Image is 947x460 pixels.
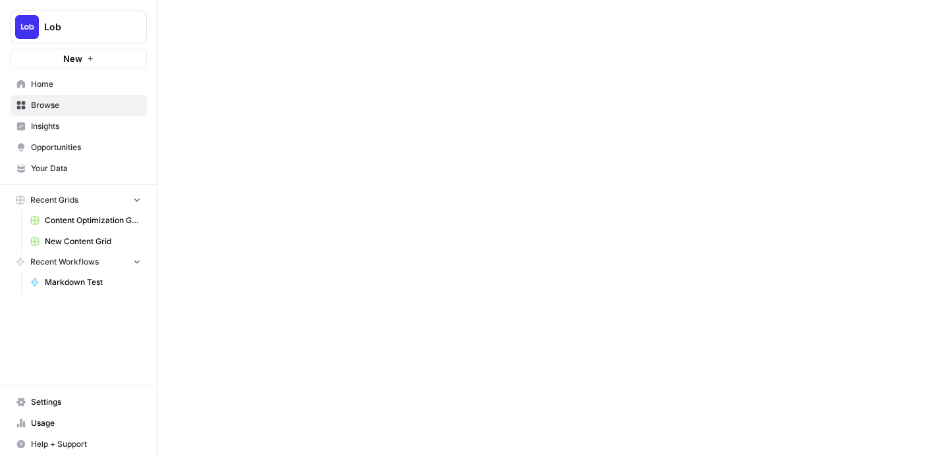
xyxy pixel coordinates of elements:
a: Insights [11,116,147,137]
a: Markdown Test [24,272,147,293]
span: New [63,52,82,65]
a: Opportunities [11,137,147,158]
span: Usage [31,417,141,429]
a: Content Optimization Grid [24,210,147,231]
span: Content Optimization Grid [45,215,141,226]
button: Recent Grids [11,190,147,210]
button: New [11,49,147,68]
img: Lob Logo [15,15,39,39]
span: Opportunities [31,141,141,153]
a: New Content Grid [24,231,147,252]
span: Home [31,78,141,90]
span: New Content Grid [45,236,141,247]
span: Insights [31,120,141,132]
a: Usage [11,413,147,434]
span: Recent Grids [30,194,78,206]
a: Your Data [11,158,147,179]
a: Home [11,74,147,95]
span: Recent Workflows [30,256,99,268]
span: Your Data [31,163,141,174]
button: Recent Workflows [11,252,147,272]
span: Lob [44,20,124,34]
a: Browse [11,95,147,116]
span: Markdown Test [45,276,141,288]
span: Help + Support [31,438,141,450]
button: Workspace: Lob [11,11,147,43]
span: Settings [31,396,141,408]
span: Browse [31,99,141,111]
button: Help + Support [11,434,147,455]
a: Settings [11,392,147,413]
